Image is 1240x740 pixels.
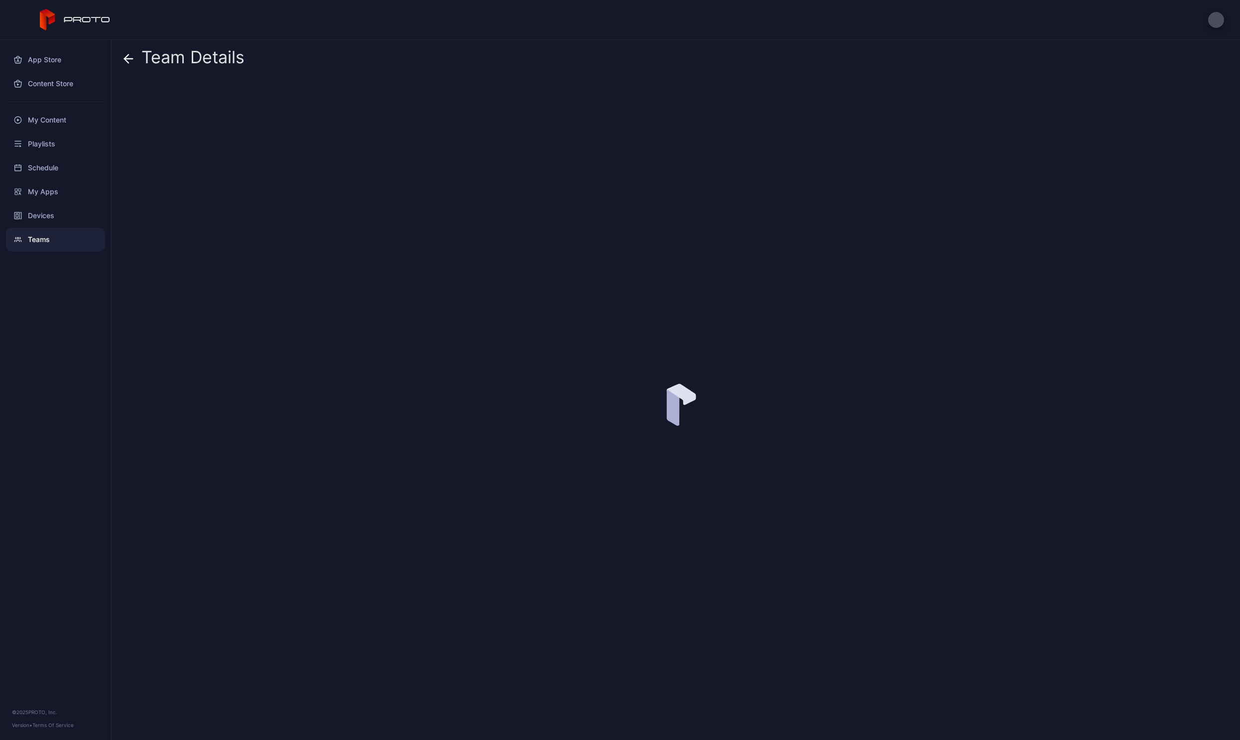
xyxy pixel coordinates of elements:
a: App Store [6,48,105,72]
a: Playlists [6,132,105,156]
div: © 2025 PROTO, Inc. [12,708,99,716]
a: Schedule [6,156,105,180]
a: My Apps [6,180,105,204]
a: Terms Of Service [32,722,74,728]
span: Version • [12,722,32,728]
div: Team Details [124,48,245,72]
a: Teams [6,228,105,251]
a: My Content [6,108,105,132]
a: Content Store [6,72,105,96]
a: Devices [6,204,105,228]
